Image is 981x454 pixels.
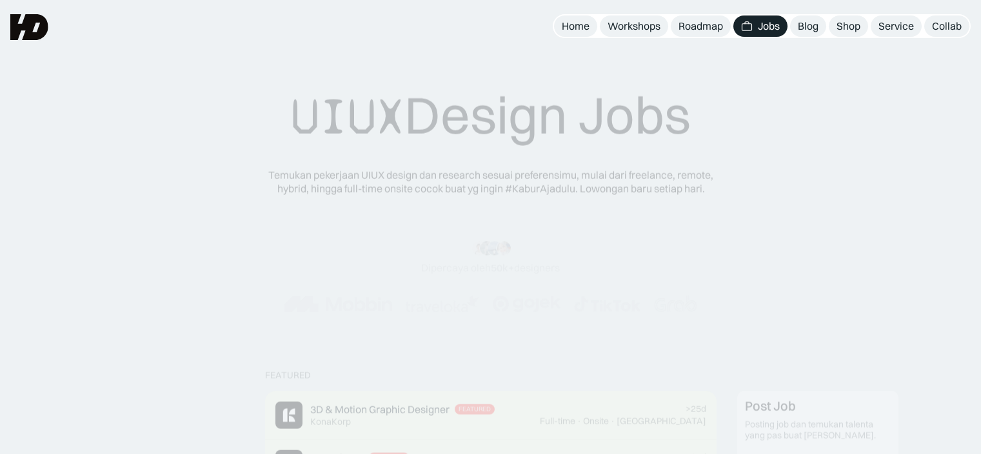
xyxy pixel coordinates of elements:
[745,398,796,414] div: Post Job
[798,19,818,33] div: Blog
[617,416,706,427] div: [GEOGRAPHIC_DATA]
[275,402,302,429] img: Job Image
[540,416,575,427] div: Full-time
[733,15,788,37] a: Jobs
[583,416,609,427] div: Onsite
[259,169,723,196] div: Temukan pekerjaan UIUX design dan research sesuai preferensimu, mulai dari freelance, remote, hyb...
[310,417,351,428] div: KonaKorp
[608,19,660,33] div: Workshops
[790,15,826,37] a: Blog
[837,19,860,33] div: Shop
[829,15,868,37] a: Shop
[459,406,491,413] div: Featured
[758,19,780,33] div: Jobs
[745,419,891,441] div: Posting job dan temukan talenta yang pas buat [PERSON_NAME].
[562,19,590,33] div: Home
[265,391,717,440] a: Job Image3D & Motion Graphic DesignerFeaturedKonaKorp>25dFull-time·Onsite·[GEOGRAPHIC_DATA]
[924,15,969,37] a: Collab
[291,86,404,148] span: UIUX
[871,15,922,37] a: Service
[679,19,723,33] div: Roadmap
[554,15,597,37] a: Home
[291,84,691,148] div: Design Jobs
[265,370,311,381] div: Featured
[878,19,914,33] div: Service
[310,403,450,417] div: 3D & Motion Graphic Designer
[610,416,615,427] div: ·
[421,261,560,274] div: Dipercaya oleh designers
[671,15,731,37] a: Roadmap
[686,404,706,415] div: >25d
[577,416,582,427] div: ·
[491,261,514,274] span: 50k+
[600,15,668,37] a: Workshops
[932,19,962,33] div: Collab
